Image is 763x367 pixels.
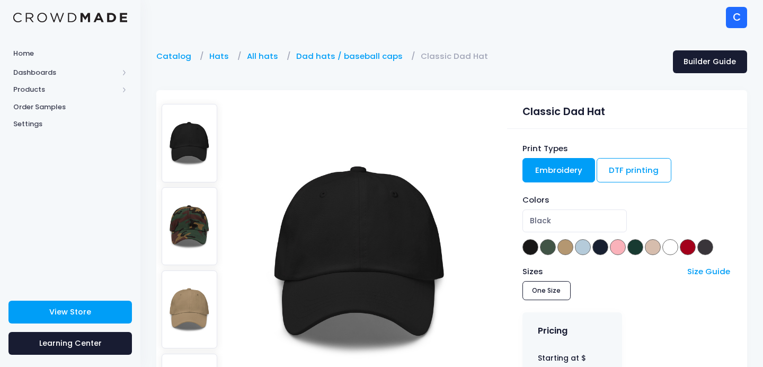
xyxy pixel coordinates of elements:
[597,158,672,182] a: DTF printing
[421,50,493,62] a: Classic Dad Hat
[673,50,747,73] a: Builder Guide
[13,84,118,95] span: Products
[517,266,682,277] div: Sizes
[610,239,626,255] span: Pink
[522,239,538,255] span: Black
[726,7,747,28] div: C
[209,50,234,62] a: Hats
[13,67,118,78] span: Dashboards
[39,338,102,348] span: Learning Center
[627,239,643,255] span: Spruce
[662,239,678,255] span: White
[540,239,556,255] span: Green Camo
[575,239,591,255] span: Light Blue
[538,326,567,336] h4: Pricing
[49,307,91,317] span: View Store
[538,349,606,365] div: Starting at $
[697,239,713,255] span: Dark Grey
[13,102,127,112] span: Order Samples
[13,48,127,59] span: Home
[13,13,127,23] img: Logo
[296,50,408,62] a: Dad hats / baseball caps
[645,239,661,255] span: Stone
[8,332,132,355] a: Learning Center
[592,239,608,255] span: Navy
[522,143,732,154] div: Print Types
[687,266,730,277] a: Size Guide
[522,99,732,120] div: Classic Dad Hat
[156,50,197,62] a: Catalog
[522,194,732,206] div: Colors
[247,50,283,62] a: All hats
[522,158,595,182] a: Embroidery
[8,301,132,324] a: View Store
[557,239,573,255] span: Khaki
[13,119,127,129] span: Settings
[680,239,696,255] span: Cranberry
